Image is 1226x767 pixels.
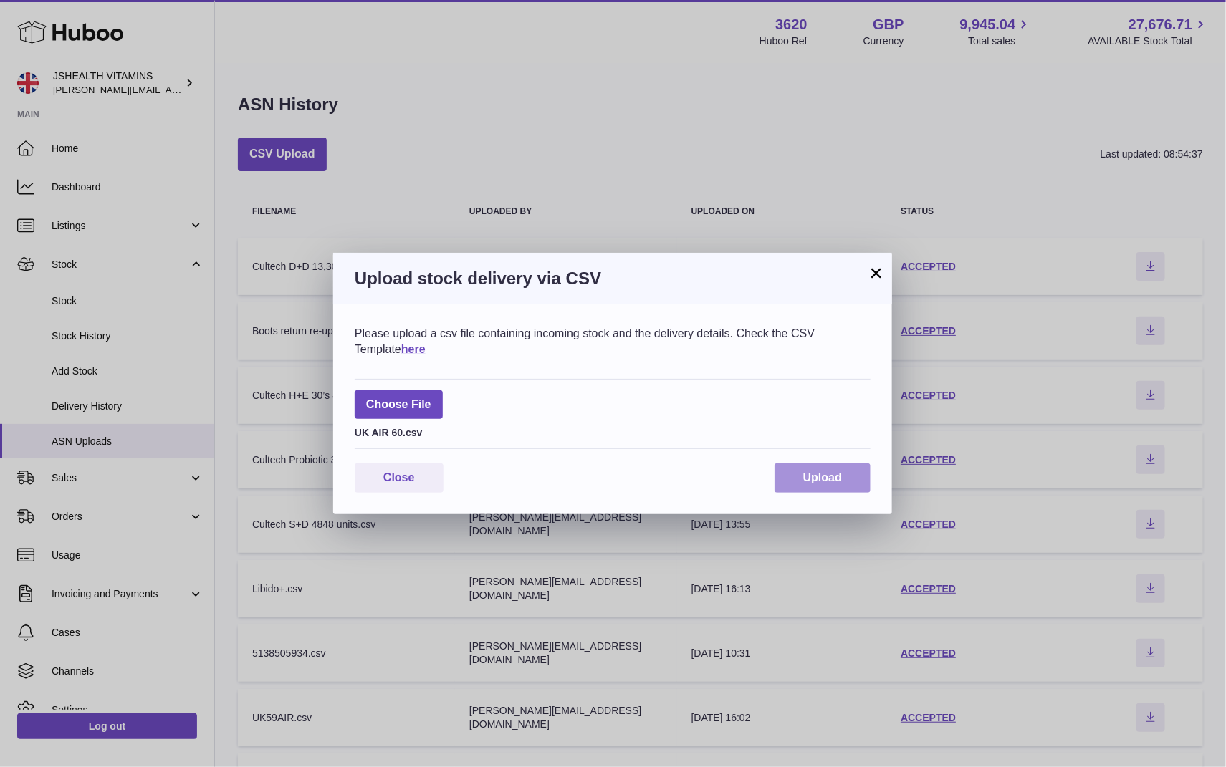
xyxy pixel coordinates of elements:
[355,390,443,420] span: Choose File
[355,267,871,290] h3: Upload stock delivery via CSV
[803,471,842,483] span: Upload
[355,423,871,440] div: UK AIR 60.csv
[355,326,871,357] div: Please upload a csv file containing incoming stock and the delivery details. Check the CSV Template
[868,264,885,281] button: ×
[355,463,444,493] button: Close
[383,471,415,483] span: Close
[775,463,871,493] button: Upload
[401,343,426,355] a: here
